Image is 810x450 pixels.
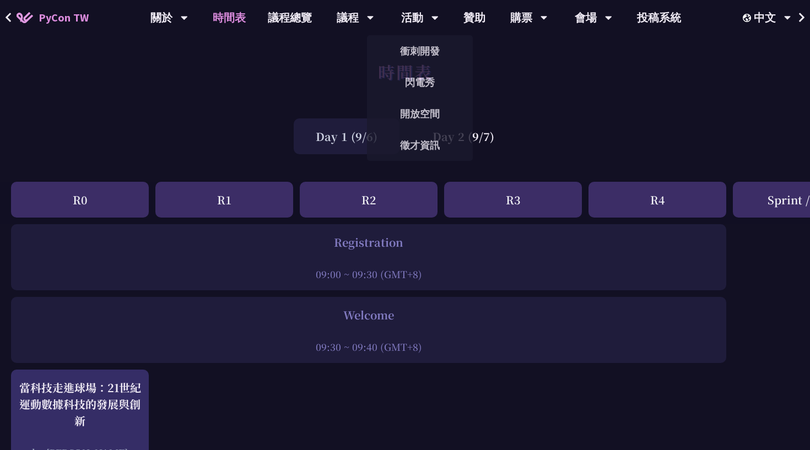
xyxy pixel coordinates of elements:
[300,182,438,218] div: R2
[367,132,473,158] a: 徵才資訊
[17,340,721,354] div: 09:30 ~ 09:40 (GMT+8)
[367,101,473,127] a: 開放空間
[39,9,89,26] span: PyCon TW
[17,267,721,281] div: 09:00 ~ 09:30 (GMT+8)
[444,182,582,218] div: R3
[17,234,721,251] div: Registration
[17,307,721,323] div: Welcome
[17,12,33,23] img: Home icon of PyCon TW 2025
[17,379,143,429] div: 當科技走進球場：21世紀運動數據科技的發展與創新
[155,182,293,218] div: R1
[367,38,473,64] a: 衝刺開發
[294,118,399,154] div: Day 1 (9/6)
[11,182,149,218] div: R0
[743,14,754,22] img: Locale Icon
[367,69,473,95] a: 閃電秀
[588,182,726,218] div: R4
[6,4,100,31] a: PyCon TW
